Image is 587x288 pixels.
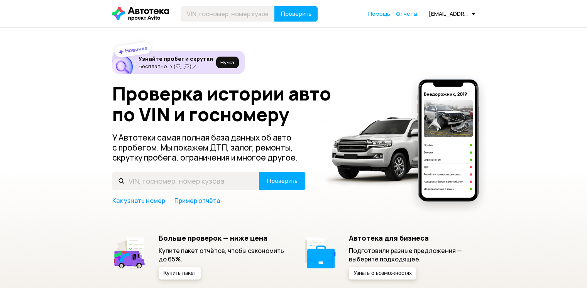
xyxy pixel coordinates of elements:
h5: Больше проверок — ниже цена [159,234,285,242]
button: Купить пакет [159,267,201,280]
a: Как узнать номер [112,196,165,205]
input: VIN, госномер, номер кузова [112,172,259,190]
span: Ну‑ка [220,59,234,65]
p: Бесплатно ヽ(♡‿♡)ノ [139,63,213,69]
span: Узнать о возможностях [354,271,412,276]
p: Подготовили разные предложения — выберите подходящее. [349,246,475,263]
span: Отчёты [396,10,417,17]
input: VIN, госномер, номер кузова [181,6,275,22]
p: Купите пакет отчётов, чтобы сэкономить до 65%. [159,246,285,263]
a: Пример отчёта [174,196,220,205]
h6: Узнайте пробег и скрутки [139,55,213,62]
span: Проверить [281,11,311,17]
h1: Проверка истории авто по VIN и госномеру [112,83,343,125]
span: Проверить [267,178,298,184]
span: Помощь [368,10,390,17]
h5: Автотека для бизнеса [349,234,475,242]
button: Проверить [259,172,305,190]
button: Узнать о возможностях [349,267,416,280]
button: Проверить [274,6,318,22]
a: Отчёты [396,10,417,18]
a: Помощь [368,10,390,18]
strong: Новинка [124,44,148,54]
p: У Автотеки самая полная база данных об авто с пробегом. Мы покажем ДТП, залог, ремонты, скрутку п... [112,132,306,162]
div: [EMAIL_ADDRESS][DOMAIN_NAME] [429,10,475,17]
span: Купить пакет [163,271,196,276]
